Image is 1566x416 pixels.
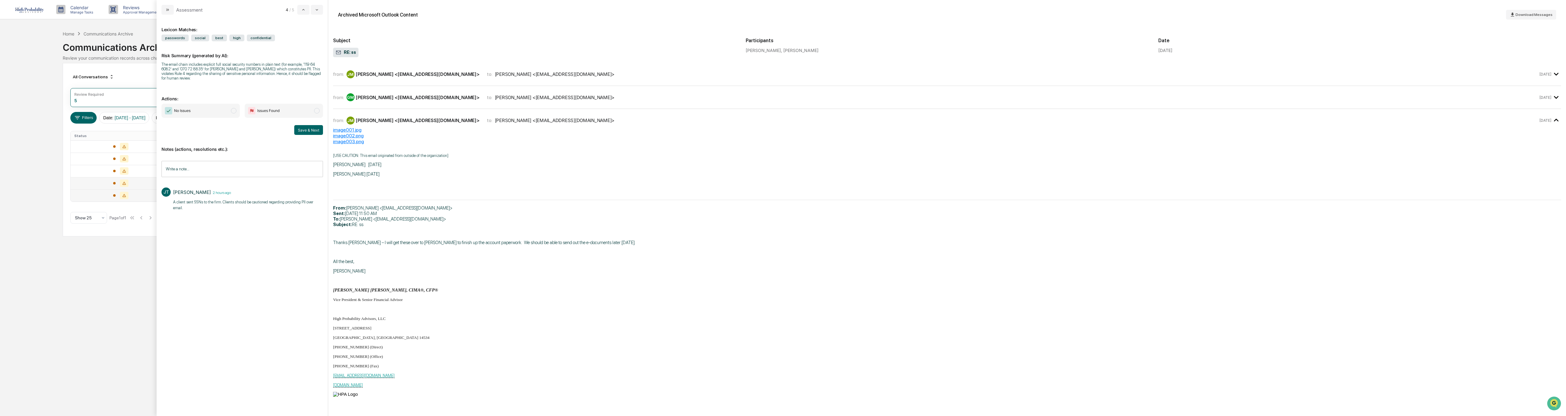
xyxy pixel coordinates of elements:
[347,93,354,101] div: GM
[333,71,344,77] span: from:
[333,205,452,227] span: [PERSON_NAME] <[EMAIL_ADDRESS][DOMAIN_NAME]> [DATE] 11:50 AM [PERSON_NAME] <[EMAIL_ADDRESS][DOMAI...
[174,108,191,114] span: No Issues
[333,216,340,222] b: To:
[294,125,323,135] button: Save & Next
[333,222,352,227] b: Subject:
[333,127,1561,133] div: image001.jpg
[42,75,78,86] a: 🗄️Attestations
[21,53,77,58] div: We're available if you need us!
[746,48,1149,53] div: [PERSON_NAME], [PERSON_NAME]
[333,240,636,245] span: Thanks [PERSON_NAME] – I will get these over to [PERSON_NAME] to finish up the account paperwork....
[70,112,97,124] button: Filters
[333,345,383,349] span: [PHONE_NUMBER] (Direct)
[161,89,323,101] p: Actions:
[1539,118,1551,123] time: Thursday, July 31, 2025 at 8:52:37 AM
[4,75,42,86] a: 🖐️Preclearance
[161,188,171,197] div: JT
[487,95,492,100] span: to:
[6,47,17,58] img: 1746055101610-c473b297-6a78-478c-a979-82029cc54cd1
[333,268,366,274] span: [PERSON_NAME]
[74,92,104,97] div: Review Required
[356,117,480,123] div: [PERSON_NAME] <[EMAIL_ADDRESS][DOMAIN_NAME]>
[289,7,296,12] span: / 5
[161,62,323,80] div: The email chain includes explicit full social security numbers in plain text (for example, ‘119 6...
[115,115,146,120] span: [DATE] - [DATE]
[1158,48,1172,53] div: [DATE]
[15,6,44,13] img: logo
[152,112,248,124] button: Escalation or Review Status:Review Required
[1506,10,1556,20] button: Download Messages
[161,139,323,152] p: Notes (actions, resolutions etc.):
[165,107,172,114] img: Checkmark
[333,211,345,216] b: Sent:
[286,7,288,12] span: 4
[173,199,323,211] p: A client sent SSNs to the firm. Clients should be cautioned regarding providing PII over email.​
[6,89,11,94] div: 🔎
[176,7,203,13] div: Assessment
[495,95,615,100] div: [PERSON_NAME] <[EMAIL_ADDRESS][DOMAIN_NAME]>
[6,13,111,23] p: How can we help?
[333,162,381,167] span: [PERSON_NAME] [DATE]
[63,31,74,36] div: Home
[21,47,100,53] div: Start new chat
[333,205,346,211] span: From:
[212,35,227,41] span: best
[333,133,1561,139] div: image002.png
[109,215,126,220] div: Page 1 of 1
[333,38,736,43] h2: Subject
[43,103,74,108] a: Powered byPylon
[83,31,133,36] div: Communications Archive
[70,72,117,82] div: All Conversations
[333,153,1561,158] p: [USE CAUTION: This email originated from outside of the organization]
[65,5,96,10] p: Calendar
[1539,72,1551,76] time: Thursday, July 31, 2025 at 8:47:10 AM
[333,392,358,397] img: HPA Logo
[211,190,231,195] time: Tuesday, August 19, 2025 at 10:57:21 AM
[44,78,49,83] div: 🗄️
[74,98,77,103] div: 5
[65,10,96,14] p: Manage Tasks
[118,5,163,10] p: Reviews
[63,55,1503,61] div: Review your communication records across channels
[336,50,356,56] span: RE: ss
[63,37,1503,53] div: Communications Archive
[333,139,1561,144] div: image003.png
[333,335,429,340] span: [GEOGRAPHIC_DATA], [GEOGRAPHIC_DATA] 14534
[333,354,383,359] span: [PHONE_NUMBER] (Office)
[333,326,371,330] span: [STREET_ADDRESS]
[1546,396,1563,412] iframe: Open customer support
[333,95,344,100] span: from:
[161,35,189,41] span: passwords
[495,71,615,77] div: [PERSON_NAME] <[EMAIL_ADDRESS][DOMAIN_NAME]>
[4,86,41,97] a: 🔎Data Lookup
[487,71,492,77] span: to:
[333,373,395,378] a: [EMAIL_ADDRESS][DOMAIN_NAME]
[347,70,354,78] div: JM
[333,117,344,123] span: from:
[104,49,111,56] button: Start new chat
[50,77,76,83] span: Attestations
[347,117,354,124] div: JM
[173,189,211,195] div: [PERSON_NAME]
[248,107,255,114] img: Flag
[6,78,11,83] div: 🖐️
[191,35,209,41] span: social
[257,108,280,114] span: Issues Found
[333,171,380,177] span: [PERSON_NAME] [DATE]
[487,117,492,123] span: to:
[161,20,323,32] div: Lexicon Matches:
[356,71,480,77] div: [PERSON_NAME] <[EMAIL_ADDRESS][DOMAIN_NAME]>
[1539,95,1551,100] time: Thursday, July 31, 2025 at 8:50:22 AM
[333,259,354,264] span: All the best,
[356,95,480,100] div: [PERSON_NAME] <[EMAIL_ADDRESS][DOMAIN_NAME]>
[61,104,74,108] span: Pylon
[333,316,386,321] span: High Probability Advisors, LLC
[118,10,163,14] p: Approval Management
[71,131,171,140] th: Status
[161,46,323,58] p: Risk Summary (generated by AI):
[333,288,438,292] span: [PERSON_NAME] [PERSON_NAME], CIMA®, CFP®
[746,38,1149,43] h2: Participants
[99,112,149,124] button: Date:[DATE] - [DATE]
[1158,38,1561,43] h2: Date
